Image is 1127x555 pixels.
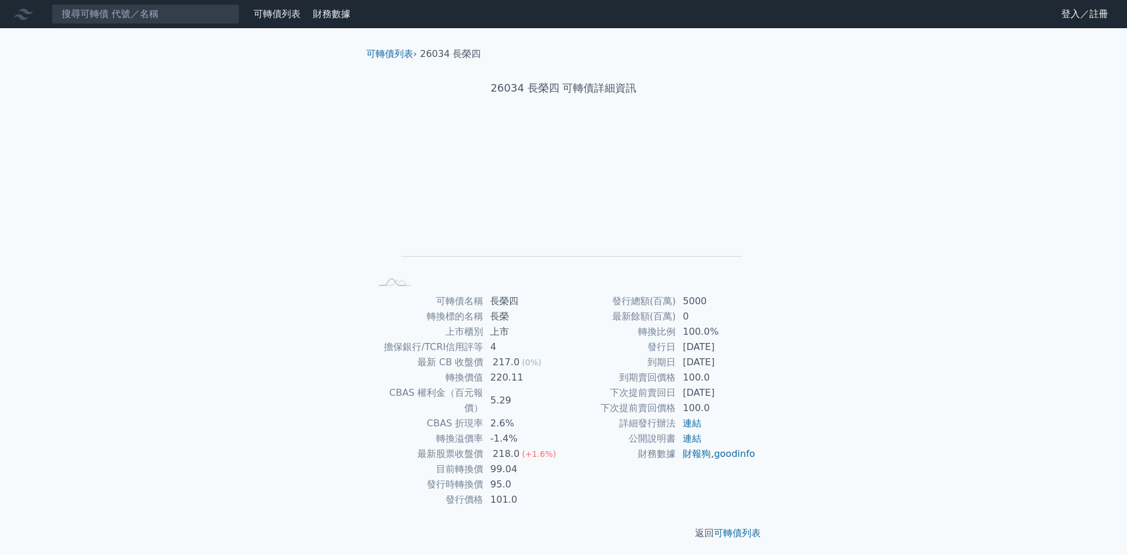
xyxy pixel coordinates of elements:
td: 上市 [483,324,563,339]
g: Chart [390,133,743,274]
li: › [366,47,417,61]
a: 登入／註冊 [1052,5,1118,23]
a: goodinfo [714,448,755,459]
td: 財務數據 [563,446,676,462]
td: 4 [483,339,563,355]
div: 217.0 [490,355,522,370]
td: 95.0 [483,477,563,492]
td: 發行總額(百萬) [563,294,676,309]
input: 搜尋可轉債 代號／名稱 [52,4,239,24]
td: 可轉債名稱 [371,294,483,309]
div: 218.0 [490,446,522,462]
td: 擔保銀行/TCRI信用評等 [371,339,483,355]
td: 100.0 [676,401,756,416]
span: (+1.6%) [522,449,556,459]
td: 轉換比例 [563,324,676,339]
span: (0%) [522,358,541,367]
td: 發行價格 [371,492,483,507]
td: 轉換標的名稱 [371,309,483,324]
a: 財務數據 [313,8,350,19]
td: [DATE] [676,385,756,401]
td: 下次提前賣回日 [563,385,676,401]
a: 可轉債列表 [254,8,301,19]
td: [DATE] [676,339,756,355]
td: 最新股票收盤價 [371,446,483,462]
td: CBAS 權利金（百元報價） [371,385,483,416]
p: 返回 [357,526,770,540]
td: 100.0% [676,324,756,339]
td: 101.0 [483,492,563,507]
td: 公開說明書 [563,431,676,446]
td: 長榮四 [483,294,563,309]
td: 5000 [676,294,756,309]
td: 到期賣回價格 [563,370,676,385]
td: 發行日 [563,339,676,355]
a: 可轉債列表 [714,527,761,539]
td: 5.29 [483,385,563,416]
td: 長榮 [483,309,563,324]
td: [DATE] [676,355,756,370]
td: 上市櫃別 [371,324,483,339]
td: 下次提前賣回價格 [563,401,676,416]
h1: 26034 長榮四 可轉債詳細資訊 [357,80,770,96]
td: 轉換溢價率 [371,431,483,446]
td: 99.04 [483,462,563,477]
td: 220.11 [483,370,563,385]
td: 發行時轉換價 [371,477,483,492]
li: 26034 長榮四 [420,47,481,61]
td: 2.6% [483,416,563,431]
a: 財報狗 [683,448,711,459]
a: 連結 [683,418,701,429]
td: , [676,446,756,462]
td: 轉換價值 [371,370,483,385]
td: CBAS 折現率 [371,416,483,431]
td: 最新餘額(百萬) [563,309,676,324]
a: 可轉債列表 [366,48,413,59]
td: 到期日 [563,355,676,370]
td: 詳細發行辦法 [563,416,676,431]
td: 最新 CB 收盤價 [371,355,483,370]
td: -1.4% [483,431,563,446]
td: 0 [676,309,756,324]
td: 100.0 [676,370,756,385]
a: 連結 [683,433,701,444]
td: 目前轉換價 [371,462,483,477]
